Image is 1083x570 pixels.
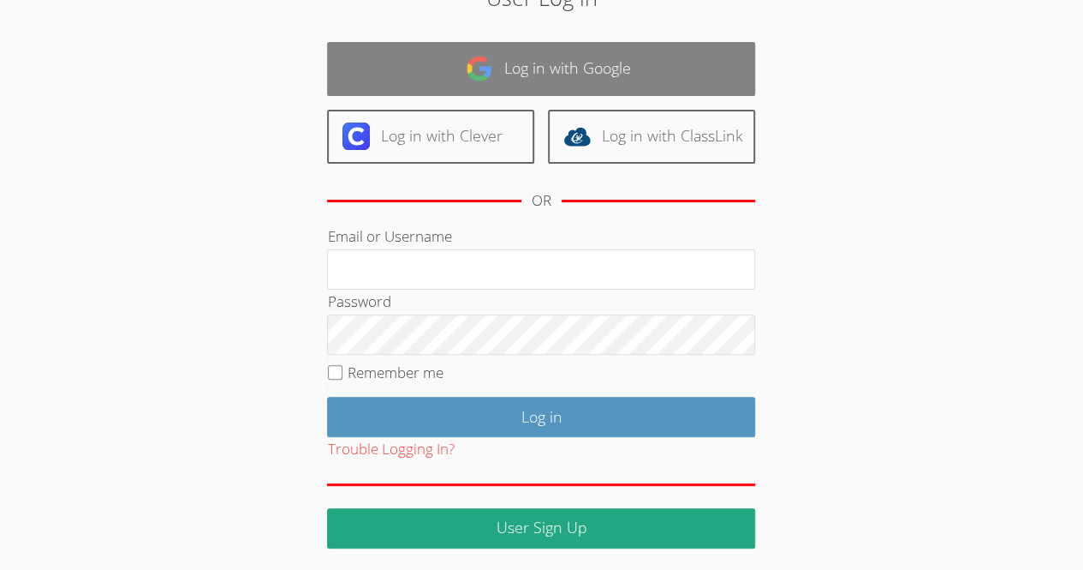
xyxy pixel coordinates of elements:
label: Remember me [348,363,443,382]
label: Email or Username [327,226,451,246]
a: Log in with Google [327,42,755,96]
a: User Sign Up [327,508,755,549]
label: Password [327,291,390,311]
img: classlink-logo-d6bb404cc1216ec64c9a2012d9dc4662098be43eaf13dc465df04b49fa7ab582.svg [563,123,591,150]
img: clever-logo-6eab21bc6e7a338710f1a6ff85c0baf02591cd810cc4098c63d3a4b26e2feb20.svg [342,123,370,150]
button: Trouble Logging In? [327,437,454,462]
div: OR [532,189,551,213]
a: Log in with ClassLink [548,110,755,164]
a: Log in with Clever [327,110,534,164]
input: Log in [327,397,755,437]
img: google-logo-50288ca7cdecda66e5e0955fdab243c47b7ad437acaf1139b6f446037453330a.svg [466,55,493,82]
